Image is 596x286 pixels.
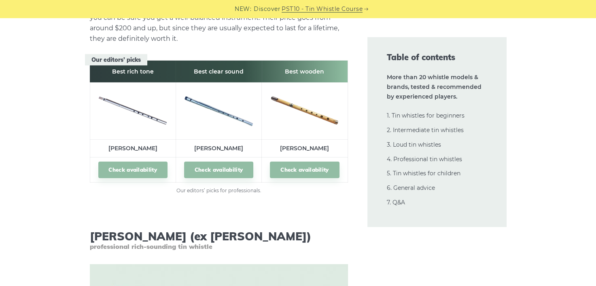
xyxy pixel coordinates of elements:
span: professional rich-sounding tin whistle [90,243,348,250]
td: [PERSON_NAME] [90,140,176,158]
th: Best clear sound [176,61,261,82]
span: Table of contents [387,52,487,63]
p: All of the professional tin whistles are hand-made and thoroughly tested, and you can be sure you... [90,2,348,44]
td: [PERSON_NAME] [262,140,348,158]
span: Our editors’ picks [85,54,147,66]
a: 1. Tin whistles for beginners [387,112,464,119]
a: 4. Professional tin whistles [387,156,462,163]
th: Best wooden [262,61,348,82]
a: Check availability [184,162,253,178]
span: Discover [254,4,280,14]
img: Goldie tin whistle preview [98,86,168,132]
th: Best rich tone [90,61,176,82]
a: 7. Q&A [387,199,405,206]
img: McManus Tin Whistle Preview [270,86,339,132]
a: 2. Intermediate tin whistles [387,126,464,134]
a: Check availability [270,162,339,178]
span: NEW: [235,4,251,14]
img: Burke Tin Whistle Preview [184,86,253,132]
a: 5. Tin whistles for children [387,170,460,177]
a: 6. General advice [387,184,435,191]
a: 3. Loud tin whistles [387,141,441,148]
strong: More than 20 whistle models & brands, tested & recommended by experienced players. [387,74,481,100]
a: Check availability [98,162,168,178]
figcaption: Our editors’ picks for professionals. [90,187,348,195]
td: [PERSON_NAME] [176,140,261,158]
h3: [PERSON_NAME] (ex [PERSON_NAME]) [90,229,348,251]
a: PST10 - Tin Whistle Course [282,4,363,14]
